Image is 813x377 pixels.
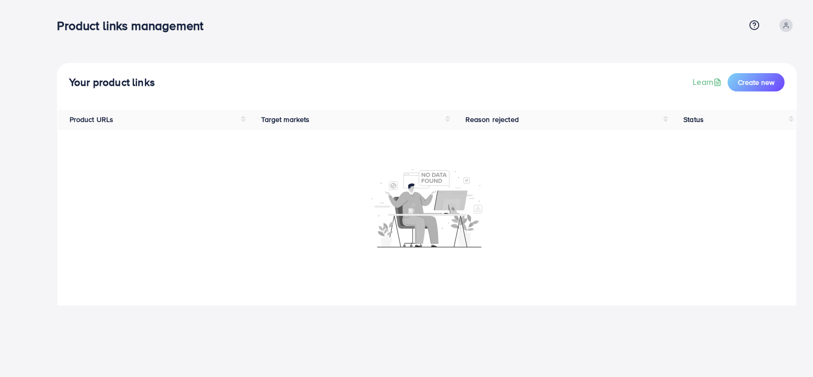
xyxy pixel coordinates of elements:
[738,77,774,87] span: Create new
[683,114,704,124] span: Status
[57,18,211,33] h3: Product links management
[261,114,309,124] span: Target markets
[371,168,482,247] img: No account
[70,114,114,124] span: Product URLs
[728,73,785,91] button: Create new
[693,76,724,88] a: Learn
[465,114,519,124] span: Reason rejected
[69,76,155,89] h4: Your product links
